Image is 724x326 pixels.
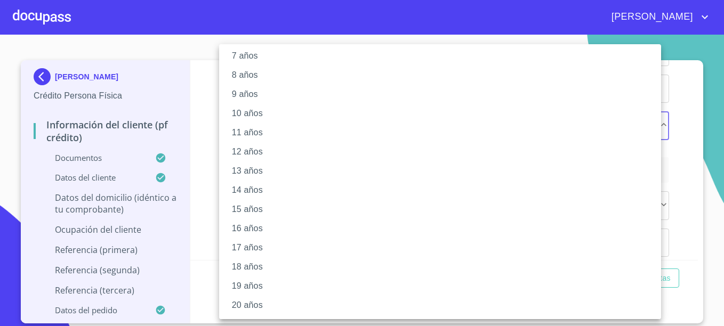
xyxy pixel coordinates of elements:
[219,85,669,104] li: 9 años
[219,296,669,315] li: 20 años
[219,181,669,200] li: 14 años
[219,66,669,85] li: 8 años
[219,46,669,66] li: 7 años
[219,123,669,142] li: 11 años
[219,104,669,123] li: 10 años
[219,238,669,257] li: 17 años
[219,142,669,161] li: 12 años
[219,161,669,181] li: 13 años
[219,257,669,276] li: 18 años
[219,276,669,296] li: 19 años
[219,200,669,219] li: 15 años
[219,219,669,238] li: 16 años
